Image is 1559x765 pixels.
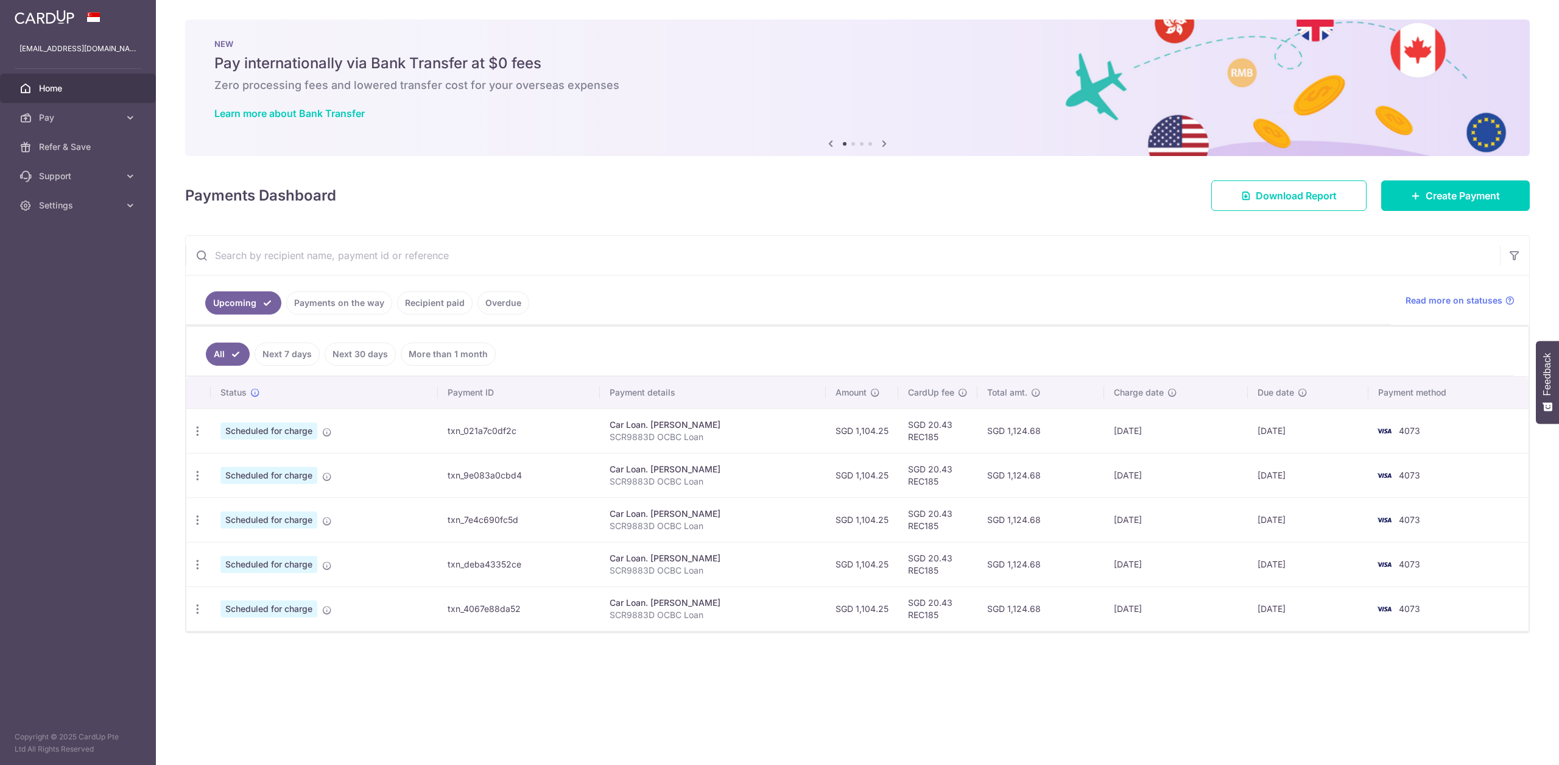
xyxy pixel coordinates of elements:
[220,467,317,484] span: Scheduled for charge
[39,112,119,124] span: Pay
[1104,497,1248,542] td: [DATE]
[1104,453,1248,497] td: [DATE]
[1104,408,1248,453] td: [DATE]
[1248,586,1368,631] td: [DATE]
[220,600,317,617] span: Scheduled for charge
[610,419,816,431] div: Car Loan. [PERSON_NAME]
[438,586,600,631] td: txn_4067e88da52
[1372,513,1396,527] img: Bank Card
[610,475,816,488] p: SCR9883D OCBC Loan
[185,185,336,207] h4: Payments Dashboard
[1406,294,1515,307] a: Read more on statuses
[39,82,119,94] span: Home
[1372,468,1396,483] img: Bank Card
[220,511,317,528] span: Scheduled for charge
[898,586,977,631] td: SGD 20.43 REC185
[286,291,392,315] a: Payments on the way
[977,453,1104,497] td: SGD 1,124.68
[826,453,898,497] td: SGD 1,104.25
[610,552,816,564] div: Car Loan. [PERSON_NAME]
[600,377,826,408] th: Payment details
[610,431,816,443] p: SCR9883D OCBC Loan
[220,556,317,573] span: Scheduled for charge
[1536,341,1559,424] button: Feedback - Show survey
[1248,453,1368,497] td: [DATE]
[1248,542,1368,586] td: [DATE]
[898,453,977,497] td: SGD 20.43 REC185
[1114,386,1164,399] span: Charge date
[186,236,1500,275] input: Search by recipient name, payment id or reference
[610,508,816,520] div: Car Loan. [PERSON_NAME]
[977,408,1104,453] td: SGD 1,124.68
[836,386,867,399] span: Amount
[1381,180,1530,211] a: Create Payment
[214,39,1501,49] p: NEW
[826,408,898,453] td: SGD 1,104.25
[255,343,320,366] a: Next 7 days
[610,463,816,475] div: Car Loan. [PERSON_NAME]
[1399,470,1420,480] span: 4073
[397,291,473,315] a: Recipient paid
[15,10,74,24] img: CardUp
[898,408,977,453] td: SGD 20.43 REC185
[826,586,898,631] td: SGD 1,104.25
[438,497,600,542] td: txn_7e4c690fc5d
[205,291,281,315] a: Upcoming
[1372,557,1396,572] img: Bank Card
[214,107,365,119] a: Learn more about Bank Transfer
[214,78,1501,93] h6: Zero processing fees and lowered transfer cost for your overseas expenses
[1399,603,1420,614] span: 4073
[39,170,119,182] span: Support
[1211,180,1367,211] a: Download Report
[898,497,977,542] td: SGD 20.43 REC185
[610,609,816,621] p: SCR9883D OCBC Loan
[39,141,119,153] span: Refer & Save
[1399,514,1420,525] span: 4073
[898,542,977,586] td: SGD 20.43 REC185
[39,199,119,212] span: Settings
[610,564,816,577] p: SCR9883D OCBC Loan
[438,408,600,453] td: txn_021a7c0df2c
[1399,425,1420,436] span: 4073
[477,291,529,315] a: Overdue
[1368,377,1529,408] th: Payment method
[220,422,317,439] span: Scheduled for charge
[1426,188,1500,203] span: Create Payment
[826,542,898,586] td: SGD 1,104.25
[1104,586,1248,631] td: [DATE]
[1372,424,1396,438] img: Bank Card
[19,43,136,55] p: [EMAIL_ADDRESS][DOMAIN_NAME]
[206,343,250,366] a: All
[1406,294,1502,307] span: Read more on statuses
[826,497,898,542] td: SGD 1,104.25
[1372,602,1396,616] img: Bank Card
[1399,559,1420,569] span: 4073
[1256,188,1337,203] span: Download Report
[1542,353,1553,396] span: Feedback
[438,453,600,497] td: txn_9e083a0cbd4
[401,343,496,366] a: More than 1 month
[185,20,1530,156] img: Bank transfer banner
[220,386,247,399] span: Status
[977,586,1104,631] td: SGD 1,124.68
[977,542,1104,586] td: SGD 1,124.68
[1258,386,1294,399] span: Due date
[1104,542,1248,586] td: [DATE]
[214,54,1501,73] h5: Pay internationally via Bank Transfer at $0 fees
[987,386,1027,399] span: Total amt.
[977,497,1104,542] td: SGD 1,124.68
[1248,497,1368,542] td: [DATE]
[908,386,954,399] span: CardUp fee
[325,343,396,366] a: Next 30 days
[438,377,600,408] th: Payment ID
[610,597,816,609] div: Car Loan. [PERSON_NAME]
[610,520,816,532] p: SCR9883D OCBC Loan
[438,542,600,586] td: txn_deba43352ce
[1248,408,1368,453] td: [DATE]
